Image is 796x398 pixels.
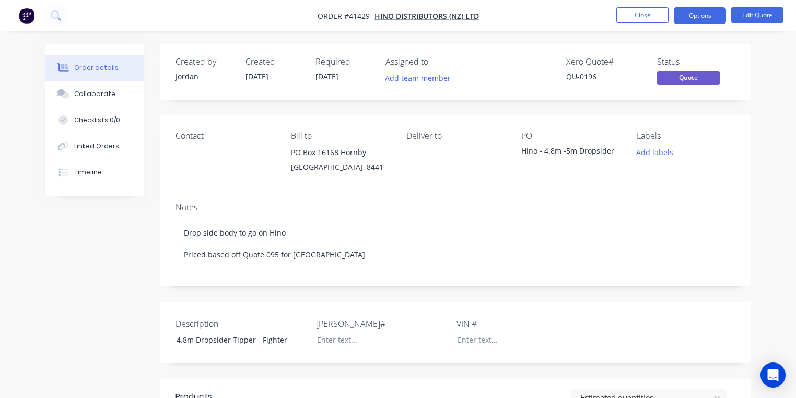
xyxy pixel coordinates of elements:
div: Assigned to [385,57,490,67]
div: Status [657,57,735,67]
div: Jordan [175,71,233,82]
div: QU-0196 [566,71,645,82]
div: Drop side body to go on Hino Priced based off Quote 095 for [GEOGRAPHIC_DATA] [175,217,735,271]
div: Xero Quote # [566,57,645,67]
div: Checklists 0/0 [74,115,120,125]
label: [PERSON_NAME]# [316,318,447,330]
div: PO Box 16168 Hornby[GEOGRAPHIC_DATA], 8441 [291,145,390,179]
div: Linked Orders [74,142,119,151]
button: Timeline [45,159,144,185]
span: [DATE] [245,72,268,81]
div: PO Box 16168 Hornby [291,145,390,160]
div: Contact [175,131,274,141]
label: VIN # [456,318,587,330]
div: Order details [74,63,119,73]
div: Timeline [74,168,102,177]
div: Created by [175,57,233,67]
a: Hino Distributors (NZ) Ltd [374,11,479,21]
div: Open Intercom Messenger [760,362,786,388]
button: Add team member [380,71,456,85]
div: Hino - 4.8m -5m Dropsider [521,145,620,160]
div: PO [521,131,620,141]
span: Order #41429 - [318,11,374,21]
button: Checklists 0/0 [45,107,144,133]
div: Required [315,57,373,67]
div: Created [245,57,303,67]
div: Notes [175,203,735,213]
button: Collaborate [45,81,144,107]
label: Description [175,318,306,330]
div: Collaborate [74,89,115,99]
button: Options [674,7,726,24]
button: Edit Quote [731,7,783,23]
button: Add labels [631,145,679,159]
span: [DATE] [315,72,338,81]
div: Labels [637,131,735,141]
div: Bill to [291,131,390,141]
button: Close [616,7,669,23]
div: Deliver to [406,131,505,141]
button: Order details [45,55,144,81]
span: Quote [657,71,720,84]
button: Linked Orders [45,133,144,159]
div: [GEOGRAPHIC_DATA], 8441 [291,160,390,174]
img: Factory [19,8,34,24]
button: Add team member [385,71,456,85]
div: 4.8m Dropsider Tipper - Fighter [168,332,299,347]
